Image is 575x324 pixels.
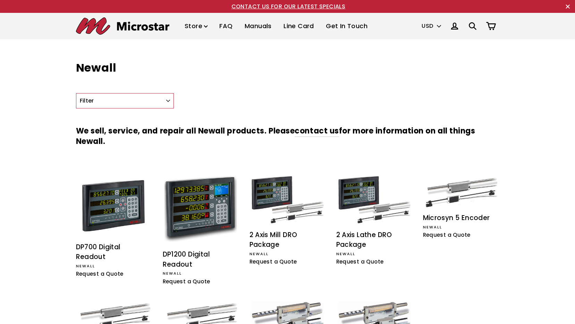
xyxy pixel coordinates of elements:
[179,16,373,37] ul: Primary
[336,230,413,250] div: 2 Axis Lathe DRO Package
[423,176,499,241] a: Microsyn 5 Encoder Microsyn 5 Encoder Newall Request a Quote
[250,258,297,265] span: Request a Quote
[250,176,326,268] a: 2 Axis Mill DRO Package 2 Axis Mill DRO Package Newall Request a Quote
[321,16,373,37] a: Get In Touch
[239,16,277,37] a: Manuals
[295,125,339,137] a: contact us
[163,250,239,269] div: DP1200 Digital Readout
[250,230,326,250] div: 2 Axis Mill DRO Package
[76,270,124,277] span: Request a Quote
[163,270,239,277] div: Newall
[163,278,210,285] span: Request a Quote
[76,263,152,269] div: Newall
[423,224,499,230] div: Newall
[164,176,237,243] img: DP1200 Digital Readout
[179,16,213,37] a: Store
[76,176,152,280] a: DP700 Digital Readout DP700 Digital Readout Newall Request a Quote
[78,176,150,235] img: DP700 Digital Readout
[214,16,238,37] a: FAQ
[250,251,326,257] div: Newall
[423,231,471,238] span: Request a Quote
[425,176,497,208] img: Microsyn 5 Encoder
[76,60,499,76] h1: Newall
[76,17,169,35] img: Microstar Electronics
[231,2,346,10] a: CONTACT US FOR OUR LATEST SPECIALS
[338,176,411,224] img: 2 Axis Lathe DRO Package
[163,176,239,287] a: DP1200 Digital Readout DP1200 Digital Readout Newall Request a Quote
[76,242,152,262] div: DP700 Digital Readout
[76,115,499,158] h3: We sell, service, and repair all Newall products. Please for more information on all things Newall.
[423,213,499,223] div: Microsyn 5 Encoder
[251,176,324,224] img: 2 Axis Mill DRO Package
[278,16,319,37] a: Line Card
[336,176,413,268] a: 2 Axis Lathe DRO Package 2 Axis Lathe DRO Package Newall Request a Quote
[336,251,413,257] div: Newall
[336,258,384,265] span: Request a Quote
